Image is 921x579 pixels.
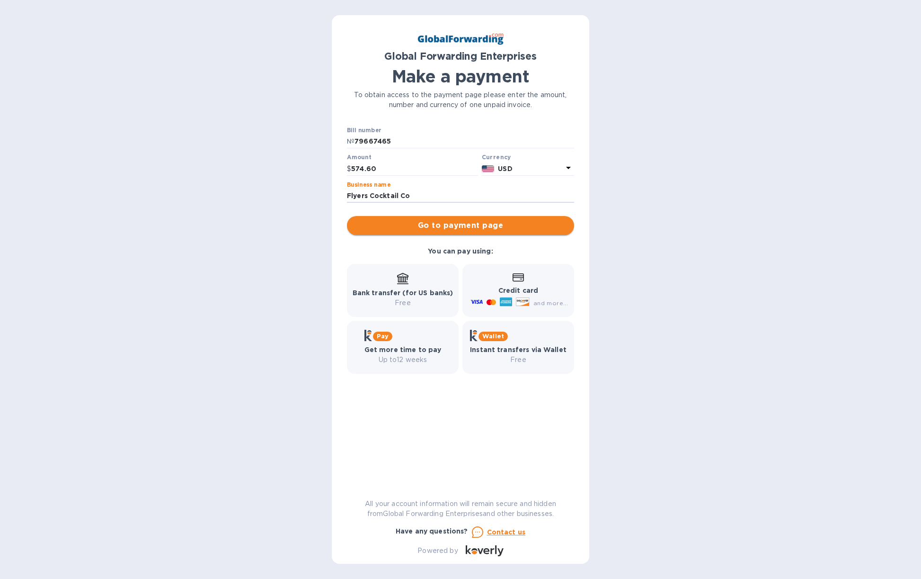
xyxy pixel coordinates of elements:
label: Business name [347,182,390,188]
label: Bill number [347,127,381,133]
span: and more... [533,299,568,307]
b: Wallet [482,333,504,340]
p: All your account information will remain secure and hidden from Global Forwarding Enterprises and... [347,499,574,519]
p: Powered by [417,546,458,556]
b: USD [498,165,512,172]
img: USD [482,165,495,172]
b: You can pay using: [428,247,493,255]
b: Have any questions? [396,527,468,535]
b: Pay [377,333,389,340]
p: Free [470,355,567,365]
input: 0.00 [351,162,478,176]
b: Global Forwarding Enterprises [384,50,537,62]
b: Get more time to pay [364,346,442,353]
label: Amount [347,155,371,161]
b: Instant transfers via Wallet [470,346,567,353]
b: Currency [482,154,511,161]
p: To obtain access to the payment page please enter the amount, number and currency of one unpaid i... [347,90,574,110]
b: Credit card [498,287,538,294]
p: Up to 12 weeks [364,355,442,365]
button: Go to payment page [347,216,574,235]
p: № [347,136,354,146]
u: Contact us [487,528,526,536]
input: Enter business name [347,189,574,203]
p: $ [347,164,351,174]
h1: Make a payment [347,66,574,86]
p: Free [353,298,453,308]
b: Bank transfer (for US banks) [353,289,453,297]
input: Enter bill number [354,135,574,149]
span: Go to payment page [354,220,567,231]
